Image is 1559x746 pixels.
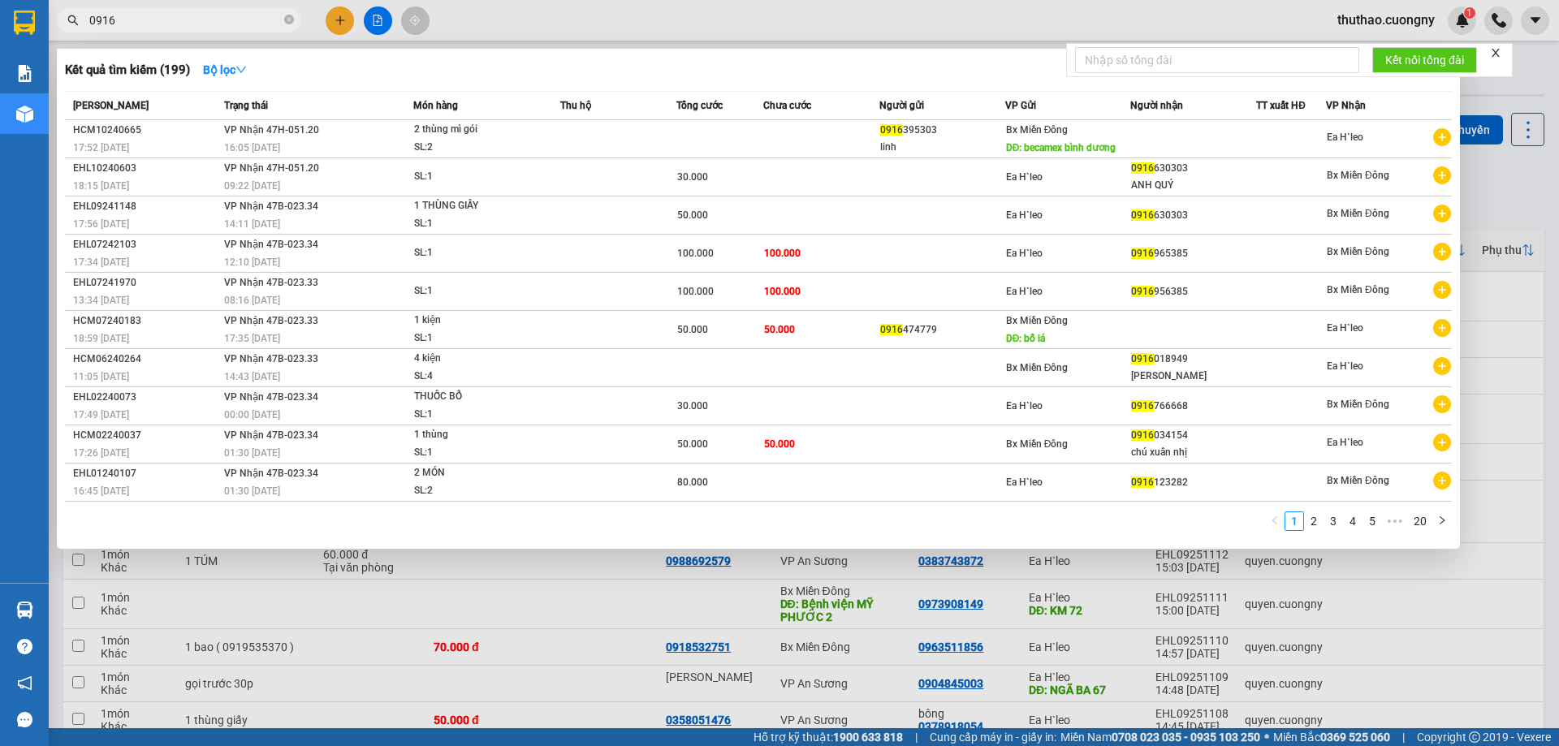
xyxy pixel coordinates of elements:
span: plus-circle [1433,357,1451,375]
span: 17:56 [DATE] [73,218,129,230]
span: 08:16 [DATE] [224,295,280,306]
div: HCM06240264 [73,351,219,368]
span: DĐ: becamex bình dương [1006,142,1116,153]
div: THUỐC BỔ [414,388,536,406]
span: down [235,64,247,75]
span: Bx Miền Đông [1327,170,1389,181]
span: close-circle [284,15,294,24]
span: VP Nhận 47B-023.34 [224,429,318,441]
div: EHL07241970 [73,274,219,291]
span: 0916 [1131,400,1154,412]
div: 766668 [1131,398,1255,415]
span: 100.000 [764,286,801,297]
span: 50.000 [764,438,795,450]
span: Bx Miền Đông [1006,438,1069,450]
img: solution-icon [16,65,33,82]
span: Ea H`leo [1006,248,1043,259]
span: right [1437,515,1447,525]
li: 4 [1343,511,1363,531]
span: Bx Miền Đông [1327,399,1389,410]
h3: Kết quả tìm kiếm ( 199 ) [65,62,190,79]
span: 17:49 [DATE] [73,409,129,420]
div: SL: 2 [414,482,536,500]
span: VP Nhận 47B-023.34 [224,201,318,212]
li: 2 [1304,511,1324,531]
div: ANH QUÝ [1131,177,1255,194]
span: close [1490,47,1501,58]
span: VP Nhận 47B-023.34 [224,391,318,403]
strong: Bộ lọc [203,63,247,76]
a: 2 [1305,512,1323,530]
div: EHL07242103 [73,236,219,253]
button: Kết nối tổng đài [1372,47,1477,73]
div: 1 kiện [414,312,536,330]
li: Previous Page [1265,511,1285,531]
div: SL: 1 [414,244,536,262]
span: 100.000 [677,248,714,259]
img: warehouse-icon [16,602,33,619]
div: 034154 [1131,427,1255,444]
span: Bx Miền Đông [1327,284,1389,295]
span: VP Nhận 47B-023.33 [224,353,318,364]
div: 956385 [1131,283,1255,300]
span: plus-circle [1433,205,1451,222]
span: plus-circle [1433,472,1451,489]
span: 16:05 [DATE] [224,142,280,153]
input: Tìm tên, số ĐT hoặc mã đơn [89,11,281,29]
span: 50.000 [677,438,708,450]
span: 80.000 [677,476,708,488]
span: 100.000 [677,286,714,297]
div: 965385 [1131,245,1255,262]
div: 474779 [880,321,1004,339]
span: TT xuất HĐ [1256,100,1306,111]
span: Trạng thái [224,100,268,111]
span: Bx Miền Đông [1327,475,1389,486]
div: EHL09241148 [73,198,219,215]
a: 5 [1363,512,1381,530]
span: VP Nhận 47H-051.20 [224,124,319,136]
span: DĐ: bố lá [1006,333,1046,344]
span: Món hàng [413,100,458,111]
span: Ea H`leo [1327,132,1363,143]
span: 0916 [1131,286,1154,297]
span: VP Gửi [1005,100,1036,111]
span: message [17,712,32,727]
span: VP Nhận 47H-051.20 [224,162,319,174]
span: Bx Miền Đông [1006,362,1069,373]
span: 09:22 [DATE] [224,180,280,192]
div: 4 kiện [414,350,536,368]
span: Người nhận [1130,100,1183,111]
span: 18:59 [DATE] [73,333,129,344]
span: plus-circle [1433,319,1451,337]
span: [PERSON_NAME] [73,100,149,111]
span: 01:30 [DATE] [224,485,280,497]
div: SL: 4 [414,368,536,386]
div: linh [880,139,1004,156]
div: 630303 [1131,160,1255,177]
span: 30.000 [677,400,708,412]
span: 12:10 [DATE] [224,257,280,268]
li: 1 [1285,511,1304,531]
span: Tổng cước [676,100,723,111]
span: Ea H`leo [1006,286,1043,297]
a: 20 [1409,512,1432,530]
span: Bx Miền Đông [1006,124,1069,136]
span: VP Nhận 47B-023.33 [224,315,318,326]
a: 4 [1344,512,1362,530]
span: plus-circle [1433,395,1451,413]
a: 1 [1285,512,1303,530]
a: 3 [1324,512,1342,530]
span: 0916 [1131,429,1154,441]
span: Bx Miền Đông [1327,208,1389,219]
div: 630303 [1131,207,1255,224]
span: left [1270,515,1280,525]
span: 0916 [880,124,903,136]
span: 0916 [1131,353,1154,364]
img: logo-vxr [14,11,35,35]
span: 17:26 [DATE] [73,447,129,459]
div: 1 thùng [414,426,536,444]
div: SL: 1 [414,282,536,300]
span: VP Nhận [1326,100,1366,111]
span: close-circle [284,13,294,28]
span: Người gửi [879,100,924,111]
